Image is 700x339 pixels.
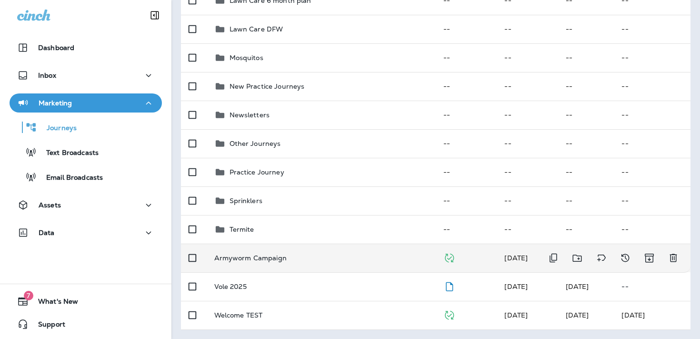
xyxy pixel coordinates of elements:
p: -- [621,283,683,290]
button: Journeys [10,117,162,137]
p: Journeys [37,124,77,133]
span: Jason Munk [504,254,528,262]
span: What's New [29,298,78,309]
button: Dashboard [10,38,162,57]
td: -- [614,72,690,101]
td: -- [558,129,614,158]
button: Move to folder [568,248,587,268]
td: -- [436,72,497,101]
td: -- [614,158,690,186]
span: Draft [443,281,455,290]
p: Lawn Care DFW [230,25,283,33]
button: Email Broadcasts [10,167,162,187]
td: -- [436,101,497,129]
td: -- [497,186,558,215]
td: -- [558,15,614,43]
td: -- [558,101,614,129]
button: Text Broadcasts [10,142,162,162]
td: -- [497,158,558,186]
td: -- [614,186,690,215]
td: -- [436,215,497,244]
td: -- [497,72,558,101]
td: -- [436,186,497,215]
button: Marketing [10,93,162,113]
p: Practice Journey [230,168,284,176]
button: Inbox [10,66,162,85]
span: Jason Munk [566,311,589,319]
p: Armyworm Campaign [214,254,287,262]
span: 7 [24,291,33,300]
td: -- [558,43,614,72]
p: Welcome TEST [214,311,263,319]
td: -- [436,129,497,158]
td: -- [614,101,690,129]
td: -- [497,215,558,244]
p: Termite [230,226,254,233]
p: Inbox [38,72,56,79]
td: -- [614,215,690,244]
span: Support [29,320,65,332]
p: Data [39,229,55,236]
p: Text Broadcasts [37,149,99,158]
td: -- [436,43,497,72]
td: -- [436,158,497,186]
button: View Changelog [616,248,635,268]
p: Vole 2025 [214,283,247,290]
button: Add tags [592,248,611,268]
span: Published [443,310,455,318]
td: -- [614,43,690,72]
td: -- [558,186,614,215]
td: -- [497,43,558,72]
p: New Practice Journeys [230,82,305,90]
p: Email Broadcasts [37,174,103,183]
button: Support [10,315,162,334]
button: 7What's New [10,292,162,311]
td: -- [436,15,497,43]
button: Delete [664,248,683,268]
span: Jason Munk [504,311,528,319]
td: -- [497,15,558,43]
td: [DATE] [614,301,690,329]
p: Sprinklers [230,197,262,205]
span: Published [443,253,455,261]
p: Dashboard [38,44,74,51]
td: -- [558,72,614,101]
button: Archive [640,248,659,268]
span: Jason Munk [504,282,528,291]
button: Data [10,223,162,242]
p: Newsletters [230,111,270,119]
p: Marketing [39,99,72,107]
button: Collapse Sidebar [141,6,168,25]
p: Assets [39,201,61,209]
p: Mosquitos [230,54,263,62]
td: -- [497,101,558,129]
button: Assets [10,195,162,215]
td: -- [497,129,558,158]
td: -- [614,15,690,43]
button: Duplicate [544,248,563,268]
span: Jason Munk [566,282,589,291]
p: Other Journeys [230,140,281,147]
td: -- [558,215,614,244]
td: -- [614,129,690,158]
td: -- [558,158,614,186]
